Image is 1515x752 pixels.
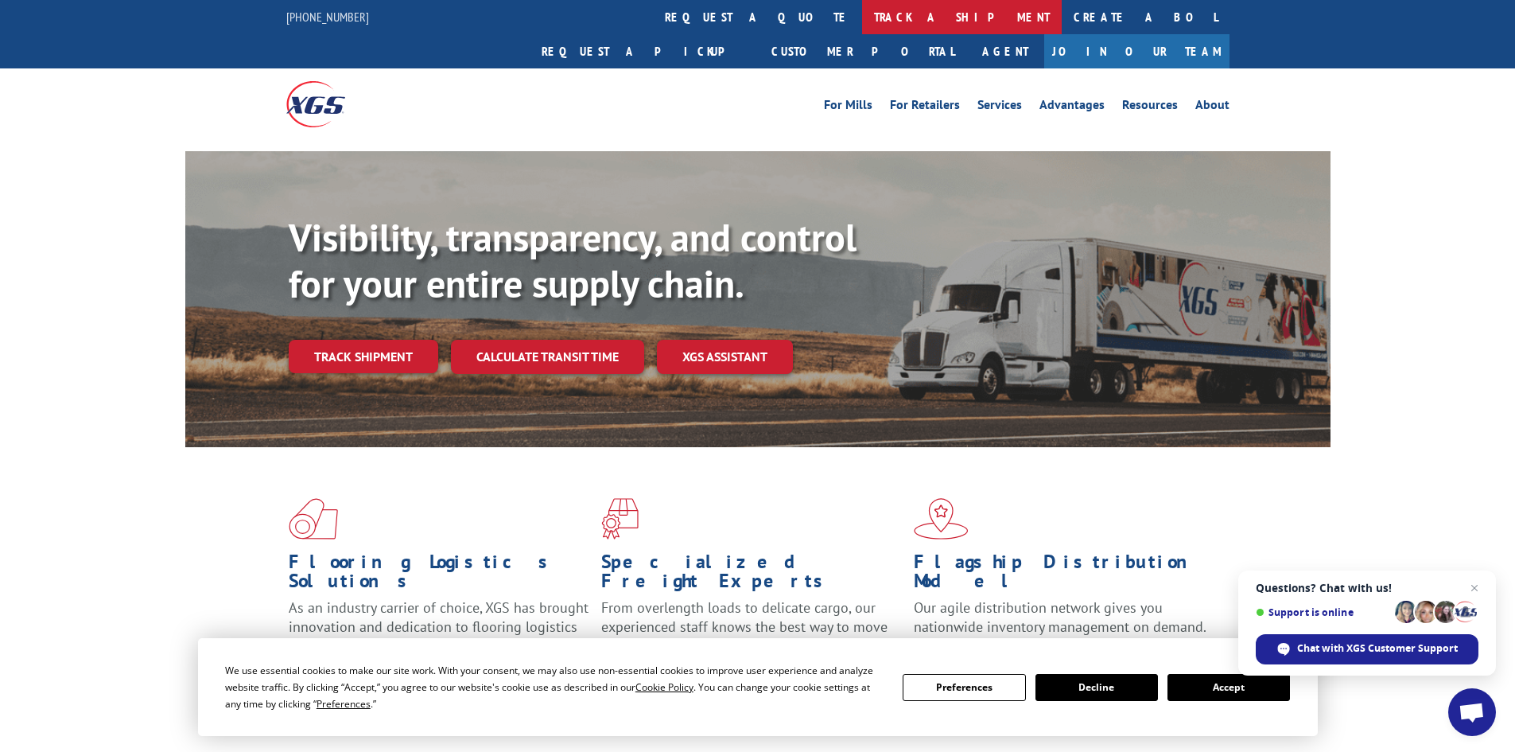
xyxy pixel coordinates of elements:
[1039,99,1105,116] a: Advantages
[1256,606,1389,618] span: Support is online
[914,598,1206,636] span: Our agile distribution network gives you nationwide inventory management on demand.
[530,34,759,68] a: Request a pickup
[1448,688,1496,736] div: Open chat
[977,99,1022,116] a: Services
[198,638,1318,736] div: Cookie Consent Prompt
[1297,641,1458,656] span: Chat with XGS Customer Support
[1256,634,1478,664] div: Chat with XGS Customer Support
[1035,674,1158,701] button: Decline
[635,680,693,694] span: Cookie Policy
[890,99,960,116] a: For Retailers
[289,552,589,598] h1: Flooring Logistics Solutions
[903,674,1025,701] button: Preferences
[601,498,639,540] img: xgs-icon-focused-on-flooring-red
[601,598,902,669] p: From overlength loads to delicate cargo, our experienced staff knows the best way to move your fr...
[914,552,1214,598] h1: Flagship Distribution Model
[1195,99,1229,116] a: About
[601,552,902,598] h1: Specialized Freight Experts
[289,212,857,308] b: Visibility, transparency, and control for your entire supply chain.
[225,662,884,712] div: We use essential cookies to make our site work. With your consent, we may also use non-essential ...
[289,498,338,540] img: xgs-icon-total-supply-chain-intelligence-red
[759,34,966,68] a: Customer Portal
[657,340,793,374] a: XGS ASSISTANT
[317,697,371,711] span: Preferences
[1465,579,1484,598] span: Close chat
[966,34,1044,68] a: Agent
[1256,582,1478,594] span: Questions? Chat with us!
[451,340,644,374] a: Calculate transit time
[914,498,969,540] img: xgs-icon-flagship-distribution-model-red
[289,340,438,373] a: Track shipment
[1044,34,1229,68] a: Join Our Team
[289,598,589,655] span: As an industry carrier of choice, XGS has brought innovation and dedication to flooring logistics...
[286,9,369,25] a: [PHONE_NUMBER]
[824,99,872,116] a: For Mills
[1167,674,1290,701] button: Accept
[1122,99,1178,116] a: Resources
